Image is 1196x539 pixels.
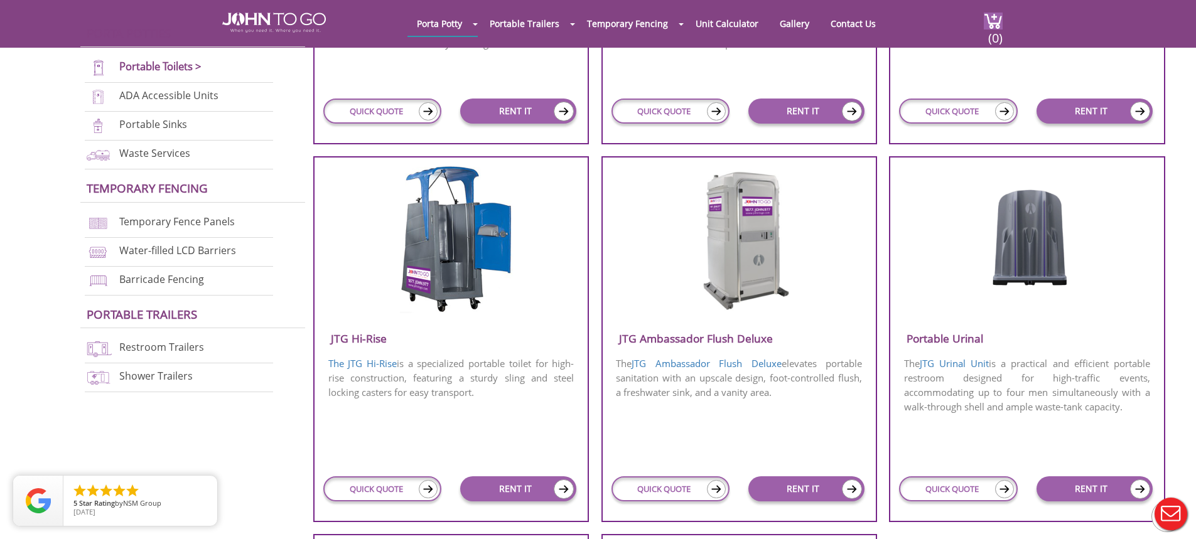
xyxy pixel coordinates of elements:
[99,483,114,498] li: 
[85,340,112,357] img: restroom-trailers-new.png
[1037,99,1153,124] a: RENT IT
[119,117,187,131] a: Portable Sinks
[119,272,204,286] a: Barricade Fencing
[842,102,862,121] img: icon
[315,355,588,401] p: is a specialized portable toilet for high-rise construction, featuring a sturdy sling and steel l...
[1130,102,1150,121] img: icon
[975,166,1079,292] img: JTG-Urinal-Unit.png.webp
[87,180,208,196] a: Temporary Fencing
[119,88,218,102] a: ADA Accessible Units
[85,117,112,134] img: portable-sinks-new.png
[899,476,1017,501] a: QUICK QUOTE
[119,215,235,228] a: Temporary Fence Panels
[842,479,862,499] img: icon
[87,25,171,41] a: Porta Potties
[328,357,397,370] a: The JTG Hi-Rise
[679,166,799,311] img: JTG-Ambassador-Flush-Deluxe.png.webp
[890,328,1163,349] h3: Portable Urinal
[85,60,112,77] img: portable-toilets-new.png
[480,11,569,36] a: Portable Trailers
[119,369,193,383] a: Shower Trailers
[85,146,112,163] img: waste-services-new.png
[632,357,781,370] a: JTG Ambassador Flush Deluxe
[1037,476,1153,501] a: RENT IT
[123,498,161,508] span: NSM Group
[890,355,1163,415] p: The is a practical and efficient portable restroom designed for high-traffic events, accommodatin...
[554,102,574,121] img: icon
[73,507,95,516] span: [DATE]
[72,483,87,498] li: 
[920,357,989,370] a: JTG Urinal Unit
[1146,489,1196,539] button: Live Chat
[611,476,730,501] a: QUICK QUOTE
[419,480,438,498] img: icon
[419,102,438,120] img: icon
[707,102,726,120] img: icon
[323,476,441,501] a: QUICK QUOTE
[119,59,202,73] a: Portable Toilets >
[73,498,77,508] span: 5
[388,166,514,314] img: JTG-Hi-Rise-Unit.png
[821,11,885,36] a: Contact Us
[79,498,115,508] span: Star Rating
[686,11,768,36] a: Unit Calculator
[119,146,190,160] a: Waste Services
[85,369,112,386] img: shower-trailers-new.png
[460,476,576,501] a: RENT IT
[222,13,326,33] img: JOHN to go
[85,243,112,260] img: water-filled%20barriers-new.png
[707,480,726,498] img: icon
[112,483,127,498] li: 
[988,19,1003,46] span: (0)
[578,11,677,36] a: Temporary Fencing
[85,272,112,289] img: barricade-fencing-icon-new.png
[460,99,576,124] a: RENT IT
[85,88,112,105] img: ADA-units-new.png
[125,483,140,498] li: 
[73,499,207,508] span: by
[323,99,441,124] a: QUICK QUOTE
[85,215,112,232] img: chan-link-fencing-new.png
[26,488,51,513] img: Review Rating
[995,480,1014,498] img: icon
[748,476,865,501] a: RENT IT
[407,11,471,36] a: Porta Potty
[315,328,588,349] h3: JTG Hi-Rise
[1130,479,1150,499] img: icon
[611,99,730,124] a: QUICK QUOTE
[603,355,876,401] p: The elevates portable sanitation with an upscale design, foot-controlled flush, a freshwater sink...
[85,483,100,498] li: 
[899,99,1017,124] a: QUICK QUOTE
[770,11,819,36] a: Gallery
[119,243,236,257] a: Water-filled LCD Barriers
[995,102,1014,120] img: icon
[748,99,865,124] a: RENT IT
[554,479,574,499] img: icon
[603,328,876,349] h3: JTG Ambassador Flush Deluxe
[984,13,1003,29] img: cart a
[119,340,204,354] a: Restroom Trailers
[87,306,197,322] a: Portable trailers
